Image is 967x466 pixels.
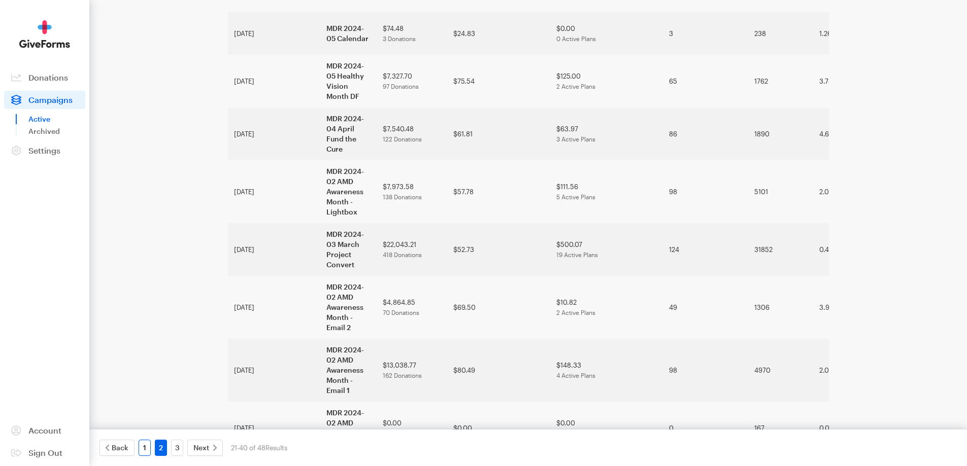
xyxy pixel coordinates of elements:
[556,83,595,90] span: 2 Active Plans
[447,402,550,454] td: $0.00
[663,339,748,402] td: 98
[320,223,377,276] td: MDR 2024-03 March Project Convert
[171,440,183,456] a: 3
[748,339,813,402] td: 4970
[383,135,422,142] span: 122 Donations
[320,12,377,55] td: MDR 2024-05 Calendar
[187,440,223,456] a: Next
[813,160,879,223] td: 2.02%
[228,276,320,339] td: [DATE]
[320,339,377,402] td: MDR 2024-02 AMD Awareness Month - Email 1
[112,442,128,454] span: Back
[228,223,320,276] td: [DATE]
[813,55,879,107] td: 3.75%
[228,160,320,223] td: [DATE]
[4,91,85,109] a: Campaigns
[383,251,422,258] span: 418 Donations
[377,12,447,55] td: $74.48
[550,276,663,339] td: $10.82
[28,425,61,435] span: Account
[663,402,748,454] td: 0
[447,55,550,107] td: $75.54
[383,35,416,42] span: 3 Donations
[28,73,68,82] span: Donations
[813,223,879,276] td: 0.40%
[550,107,663,160] td: $63.97
[377,160,447,223] td: $7,973.58
[748,55,813,107] td: 1762
[383,372,422,379] span: 162 Donations
[748,223,813,276] td: 31852
[228,12,320,55] td: [DATE]
[556,309,595,316] span: 2 Active Plans
[377,276,447,339] td: $4,864.85
[377,223,447,276] td: $22,043.21
[663,160,748,223] td: 98
[556,251,598,258] span: 19 Active Plans
[748,276,813,339] td: 1306
[748,107,813,160] td: 1890
[813,276,879,339] td: 3.91%
[813,402,879,454] td: 0.00%
[447,160,550,223] td: $57.78
[4,444,85,462] a: Sign Out
[550,339,663,402] td: $148.33
[28,448,62,457] span: Sign Out
[320,55,377,107] td: MDR 2024-05 Healthy Vision Month DF
[377,339,447,402] td: $13,038.77
[193,442,209,454] span: Next
[748,12,813,55] td: 238
[550,55,663,107] td: $125.00
[28,113,85,125] a: Active
[813,339,879,402] td: 2.01%
[4,68,85,87] a: Donations
[748,402,813,454] td: 167
[28,125,85,137] a: Archived
[320,107,377,160] td: MDR 2024-04 April Fund the Cure
[28,95,73,104] span: Campaigns
[139,440,151,456] a: 1
[550,223,663,276] td: $500.07
[550,402,663,454] td: $0.00
[28,146,60,155] span: Settings
[663,12,748,55] td: 3
[748,160,813,223] td: 5101
[663,55,748,107] td: 65
[556,135,595,142] span: 3 Active Plans
[447,339,550,402] td: $80.49
[377,402,447,454] td: $0.00
[447,223,550,276] td: $52.73
[228,55,320,107] td: [DATE]
[663,107,748,160] td: 86
[320,276,377,339] td: MDR 2024-02 AMD Awareness Month - Email 2
[265,444,287,452] span: Results
[377,55,447,107] td: $7,327.70
[4,421,85,440] a: Account
[320,160,377,223] td: MDR 2024-02 AMD Awareness Month - Lightbox
[383,193,422,200] span: 138 Donations
[813,107,879,160] td: 4.66%
[99,440,135,456] a: Back
[377,107,447,160] td: $7,540.48
[383,83,419,90] span: 97 Donations
[556,193,595,200] span: 5 Active Plans
[4,141,85,160] a: Settings
[447,276,550,339] td: $69.50
[556,35,596,42] span: 0 Active Plans
[663,223,748,276] td: 124
[663,276,748,339] td: 49
[556,372,595,379] span: 4 Active Plans
[19,20,70,48] img: GiveForms
[228,339,320,402] td: [DATE]
[383,309,419,316] span: 70 Donations
[320,402,377,454] td: MDR 2024-02 AMD Awareness Month v2
[228,402,320,454] td: [DATE]
[447,107,550,160] td: $61.81
[231,440,287,456] div: 21-40 of 48
[228,107,320,160] td: [DATE]
[550,12,663,55] td: $0.00
[813,12,879,55] td: 1.26%
[447,12,550,55] td: $24.83
[550,160,663,223] td: $111.56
